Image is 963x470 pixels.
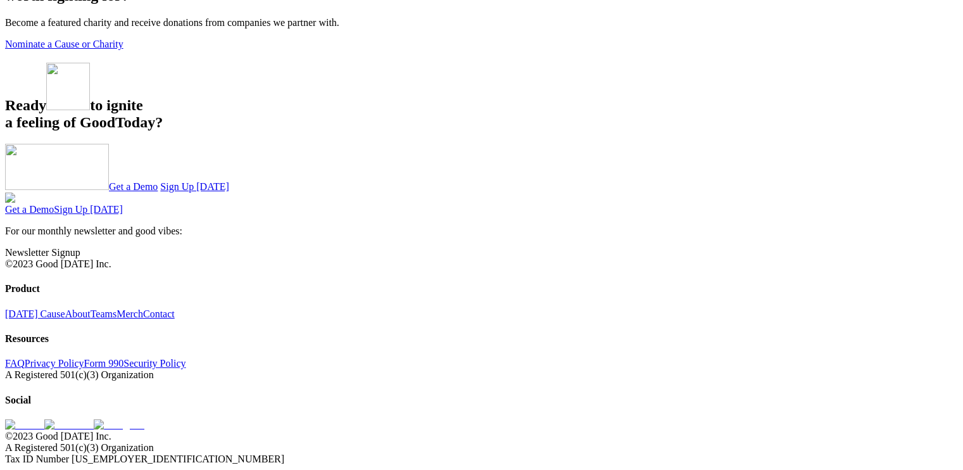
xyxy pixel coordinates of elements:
[5,358,25,369] a: FAQ
[5,247,80,258] a: Newsletter Signup
[5,454,958,465] div: Tax ID Number [US_EMPLOYER_IDENTIFICATION_NUMBER]
[91,308,117,319] a: Teams
[5,204,54,215] a: Get a Demo
[5,39,123,49] a: Nominate a Cause or Charity
[54,204,122,215] a: Sign Up [DATE]
[5,395,958,406] h4: Social
[109,181,158,192] a: Get a Demo
[5,258,958,270] div: ©2023 Good [DATE] Inc.
[5,369,958,381] div: A Registered 501(c)(3) Organization
[5,442,958,454] div: A Registered 501(c)(3) Organization
[94,419,144,431] img: Instagram
[5,308,65,319] a: [DATE] Cause
[84,358,124,369] a: Form 990
[143,308,175,319] a: Contact
[5,333,958,345] h4: Resources
[25,358,84,369] a: Privacy Policy
[160,181,229,192] a: Sign Up [DATE]
[5,17,958,29] p: Become a featured charity and receive donations from companies we partner with.
[116,308,143,319] a: Merch
[5,431,958,442] div: ©2023 Good [DATE] Inc.
[123,358,186,369] a: Security Policy
[44,419,94,431] img: Facebook
[5,419,44,431] img: Twitter
[5,283,958,295] h4: Product
[5,63,958,131] h2: Ready to ignite a feeling of GoodToday?
[5,193,63,204] img: GoodToday
[5,225,958,237] p: For our monthly newsletter and good vibes:
[65,308,91,319] a: About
